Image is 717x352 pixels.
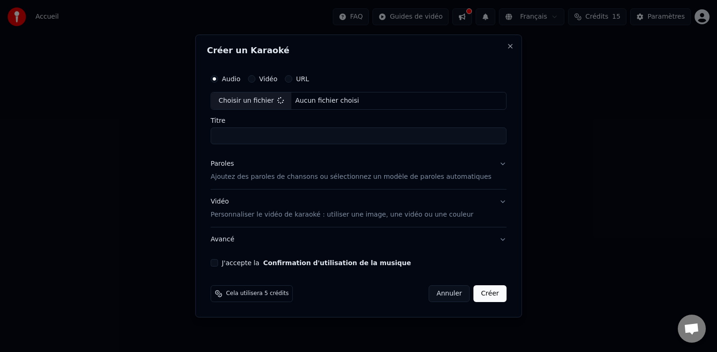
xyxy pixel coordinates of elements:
[211,152,506,189] button: ParolesAjoutez des paroles de chansons ou sélectionnez un modèle de paroles automatiques
[211,117,506,124] label: Titre
[222,260,411,266] label: J'accepte la
[211,210,473,219] p: Personnaliser le vidéo de karaoké : utiliser une image, une vidéo ou une couleur
[211,92,291,109] div: Choisir un fichier
[429,285,470,302] button: Annuler
[296,76,309,82] label: URL
[226,290,288,297] span: Cela utilisera 5 crédits
[474,285,506,302] button: Créer
[211,227,506,252] button: Avancé
[211,159,234,169] div: Paroles
[259,76,277,82] label: Vidéo
[211,190,506,227] button: VidéoPersonnaliser le vidéo de karaoké : utiliser une image, une vidéo ou une couleur
[222,76,240,82] label: Audio
[207,46,510,55] h2: Créer un Karaoké
[263,260,411,266] button: J'accepte la
[211,197,473,219] div: Vidéo
[211,172,492,182] p: Ajoutez des paroles de chansons ou sélectionnez un modèle de paroles automatiques
[292,96,363,106] div: Aucun fichier choisi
